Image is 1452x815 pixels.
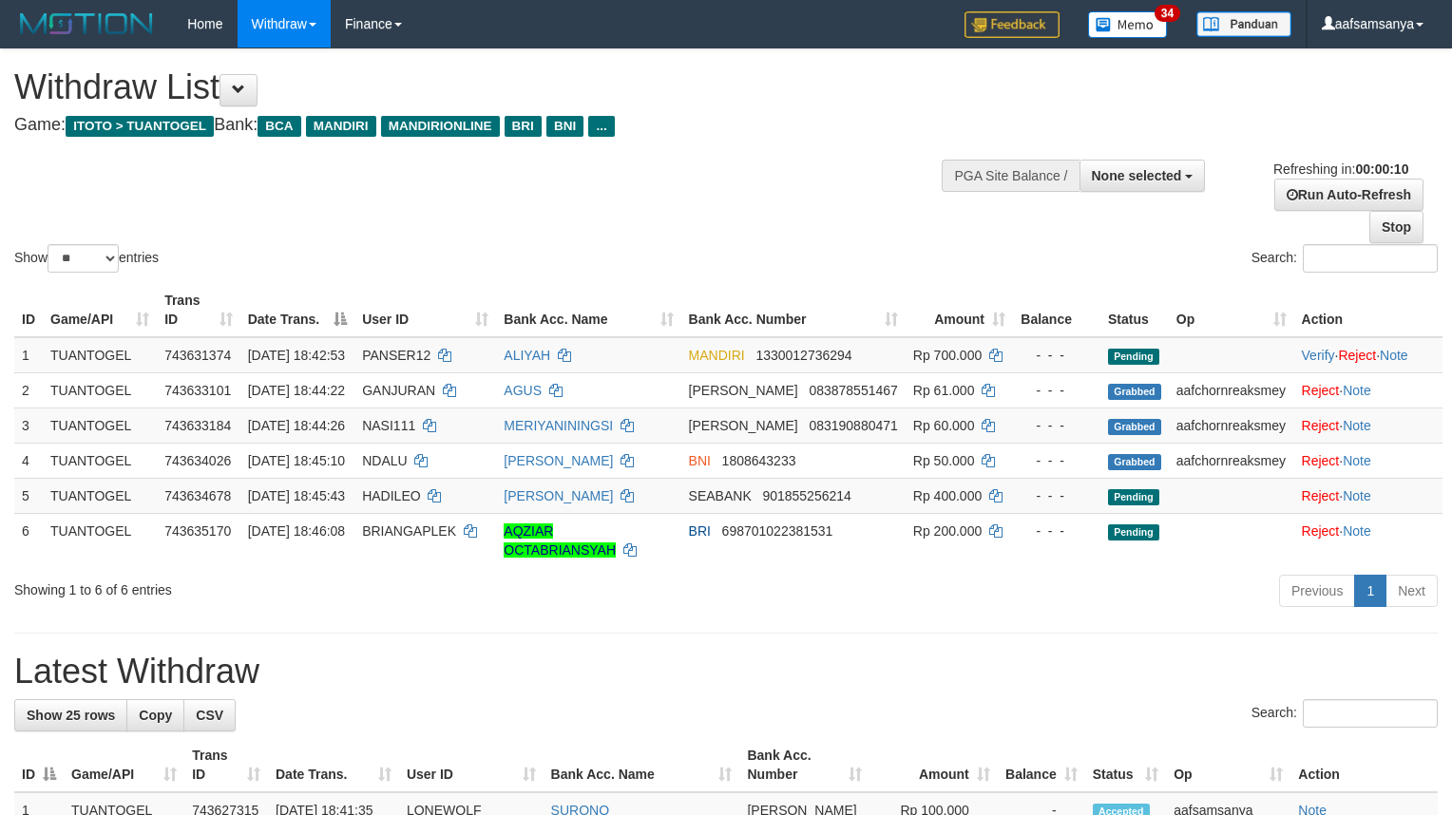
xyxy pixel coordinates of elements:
a: Reject [1302,418,1340,433]
a: Note [1343,418,1371,433]
img: Button%20Memo.svg [1088,11,1168,38]
th: ID: activate to sort column descending [14,738,64,792]
a: Next [1385,575,1438,607]
span: Rp 60.000 [913,418,975,433]
td: TUANTOGEL [43,372,157,407]
span: Copy 083878551467 to clipboard [809,383,897,398]
th: Trans ID: activate to sort column ascending [184,738,268,792]
select: Showentries [48,244,119,273]
th: Bank Acc. Number: activate to sort column ascending [739,738,869,792]
span: Pending [1108,524,1159,540]
div: - - - [1021,381,1093,400]
a: Note [1343,383,1371,398]
strong: 00:00:10 [1355,161,1408,177]
span: Grabbed [1108,384,1161,400]
th: Amount: activate to sort column ascending [869,738,998,792]
td: · [1294,407,1442,443]
th: Balance [1013,283,1100,337]
span: [PERSON_NAME] [689,383,798,398]
a: Run Auto-Refresh [1274,179,1423,211]
a: MERIYANININGSI [504,418,613,433]
a: Note [1343,453,1371,468]
th: Bank Acc. Name: activate to sort column ascending [544,738,740,792]
span: 743633184 [164,418,231,433]
span: Refreshing in: [1273,161,1408,177]
td: · · [1294,337,1442,373]
td: 2 [14,372,43,407]
td: 1 [14,337,43,373]
a: Previous [1279,575,1355,607]
span: Grabbed [1108,419,1161,435]
div: - - - [1021,346,1093,365]
span: NASI111 [362,418,415,433]
div: Showing 1 to 6 of 6 entries [14,573,591,599]
a: Note [1380,348,1408,363]
th: Balance: activate to sort column ascending [998,738,1085,792]
td: TUANTOGEL [43,513,157,567]
th: Bank Acc. Name: activate to sort column ascending [496,283,680,337]
span: 743635170 [164,523,231,539]
a: Note [1343,523,1371,539]
a: AGUS [504,383,542,398]
span: 743634678 [164,488,231,503]
img: panduan.png [1196,11,1291,37]
span: BNI [546,116,583,137]
th: ID [14,283,43,337]
a: Reject [1302,383,1340,398]
td: aafchornreaksmey [1169,372,1294,407]
span: HADILEO [362,488,420,503]
td: · [1294,513,1442,567]
label: Search: [1251,699,1438,728]
td: · [1294,478,1442,513]
td: TUANTOGEL [43,407,157,443]
div: PGA Site Balance / [942,160,1079,192]
th: Date Trans.: activate to sort column descending [240,283,354,337]
img: Feedback.jpg [965,11,1060,38]
span: BCA [258,116,300,137]
span: Rp 200.000 [913,523,982,539]
span: BRIANGAPLEK [362,523,456,539]
span: Pending [1108,349,1159,365]
a: Verify [1302,348,1335,363]
span: [DATE] 18:45:10 [248,453,345,468]
span: [PERSON_NAME] [689,418,798,433]
span: Grabbed [1108,454,1161,470]
th: Trans ID: activate to sort column ascending [157,283,240,337]
a: Reject [1302,523,1340,539]
h4: Game: Bank: [14,116,949,135]
th: Status [1100,283,1169,337]
a: ALIYAH [504,348,550,363]
th: Status: activate to sort column ascending [1085,738,1166,792]
div: - - - [1021,521,1093,540]
span: 743634026 [164,453,231,468]
input: Search: [1303,699,1438,728]
span: MANDIRI [306,116,376,137]
span: Rp 400.000 [913,488,982,503]
span: Copy 901855256214 to clipboard [762,488,850,503]
div: - - - [1021,451,1093,470]
th: User ID: activate to sort column ascending [354,283,496,337]
a: CSV [183,699,236,731]
th: Bank Acc. Number: activate to sort column ascending [681,283,906,337]
label: Show entries [14,244,159,273]
span: 743631374 [164,348,231,363]
span: Copy 083190880471 to clipboard [809,418,897,433]
a: [PERSON_NAME] [504,488,613,503]
span: PANSER12 [362,348,430,363]
th: User ID: activate to sort column ascending [399,738,544,792]
span: ITOTO > TUANTOGEL [66,116,214,137]
span: GANJURAN [362,383,435,398]
th: Action [1290,738,1438,792]
a: Note [1343,488,1371,503]
h1: Withdraw List [14,68,949,106]
a: Reject [1338,348,1376,363]
td: 4 [14,443,43,478]
span: ... [588,116,614,137]
span: None selected [1092,168,1182,183]
td: TUANTOGEL [43,443,157,478]
th: Op: activate to sort column ascending [1166,738,1290,792]
span: BRI [505,116,542,137]
th: Game/API: activate to sort column ascending [43,283,157,337]
span: [DATE] 18:44:26 [248,418,345,433]
span: Show 25 rows [27,708,115,723]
